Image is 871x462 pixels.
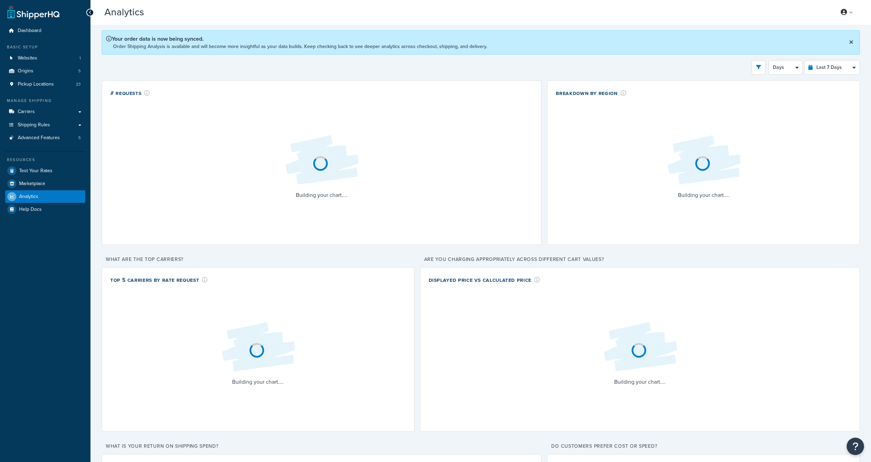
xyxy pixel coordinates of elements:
[5,165,85,177] a: Test Your Rates
[216,377,300,387] p: Building your chart....
[76,81,81,87] span: 23
[5,52,85,65] a: Websites1
[5,119,85,132] a: Shipping Rules
[280,130,363,190] img: Loading...
[5,24,85,37] a: Dashboard
[79,55,81,61] span: 1
[420,255,860,264] p: Are you charging appropriately across different cart values?
[5,132,85,144] a: Advanced Features5
[106,35,487,43] p: Your order data is now being synced.
[5,78,85,91] a: Pickup Locations23
[19,207,42,213] span: Help Docs
[429,276,540,284] div: Displayed Price vs Calculated Price
[5,190,85,203] a: Analytics
[110,89,150,97] div: # Requests
[5,65,85,78] li: Origins
[113,43,487,50] p: Order Shipping Analysis is available and will become more insightful as your data builds. Keep ch...
[18,55,37,61] span: Websites
[662,190,745,200] p: Building your chart....
[18,81,54,87] span: Pickup Locations
[547,441,860,451] p: Do customers prefer cost or speed?
[19,194,38,200] span: Analytics
[5,132,85,144] li: Advanced Features
[18,122,50,128] span: Shipping Rules
[556,89,626,97] div: Breakdown by Region
[19,168,53,174] span: Test Your Rates
[78,135,81,141] span: 5
[752,60,766,75] button: open filter drawer
[5,98,85,104] div: Manage Shipping
[146,9,169,17] span: Beta
[847,438,864,455] button: Open Resource Center
[5,44,85,50] div: Basic Setup
[216,317,300,377] img: Loading...
[19,181,45,187] span: Marketplace
[102,441,541,451] p: What is your return on shipping spend?
[5,157,85,163] div: Resources
[110,276,208,284] div: Top 5 Carriers by Rate Request
[104,7,825,18] h3: Analytics
[5,78,85,91] li: Pickup Locations
[5,105,85,118] a: Carriers
[280,190,363,200] p: Building your chart....
[5,65,85,78] a: Origins5
[5,52,85,65] li: Websites
[18,68,33,74] span: Origins
[598,317,682,377] img: Loading...
[5,177,85,190] a: Marketplace
[18,28,41,34] span: Dashboard
[78,68,81,74] span: 5
[5,203,85,216] a: Help Docs
[18,109,35,115] span: Carriers
[662,130,745,190] img: Loading...
[598,377,682,387] p: Building your chart....
[102,255,414,264] p: What are the top carriers?
[18,135,60,141] span: Advanced Features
